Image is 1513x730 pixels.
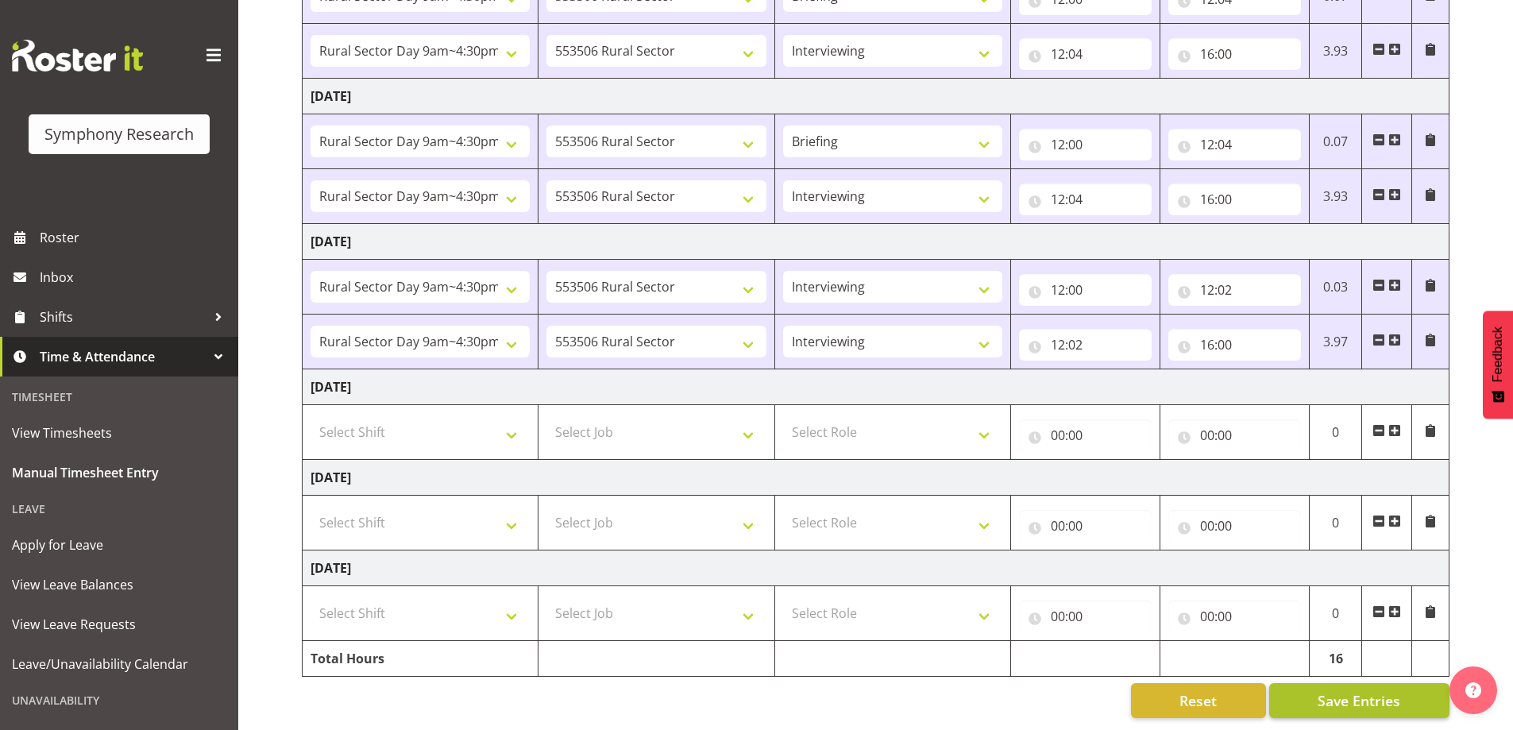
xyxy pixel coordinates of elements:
span: Inbox [40,265,230,289]
td: 3.97 [1309,315,1362,369]
td: 0 [1309,586,1362,641]
td: Total Hours [303,641,538,677]
input: Click to select... [1168,129,1301,160]
input: Click to select... [1019,183,1152,215]
button: Reset [1131,683,1266,718]
a: Apply for Leave [4,525,234,565]
span: Leave/Unavailability Calendar [12,652,226,676]
input: Click to select... [1168,419,1301,451]
div: Symphony Research [44,122,194,146]
div: Leave [4,492,234,525]
input: Click to select... [1168,274,1301,306]
td: 16 [1309,641,1362,677]
span: Save Entries [1318,690,1400,711]
a: Leave/Unavailability Calendar [4,644,234,684]
td: [DATE] [303,550,1449,586]
input: Click to select... [1019,601,1152,632]
button: Feedback - Show survey [1483,311,1513,419]
input: Click to select... [1019,510,1152,542]
img: Rosterit website logo [12,40,143,71]
td: 0.03 [1309,260,1362,315]
td: [DATE] [303,224,1449,260]
span: View Timesheets [12,421,226,445]
span: Reset [1179,690,1217,711]
div: Timesheet [4,380,234,413]
input: Click to select... [1168,38,1301,70]
button: Save Entries [1269,683,1449,718]
td: [DATE] [303,369,1449,405]
span: View Leave Balances [12,573,226,597]
input: Click to select... [1168,601,1301,632]
a: Manual Timesheet Entry [4,453,234,492]
input: Click to select... [1019,419,1152,451]
img: help-xxl-2.png [1465,682,1481,698]
span: Feedback [1491,326,1505,382]
input: Click to select... [1168,510,1301,542]
span: Time & Attendance [40,345,206,369]
div: Unavailability [4,684,234,716]
td: [DATE] [303,79,1449,114]
td: 3.93 [1309,24,1362,79]
td: [DATE] [303,460,1449,496]
td: 0 [1309,496,1362,550]
td: 0.07 [1309,114,1362,169]
input: Click to select... [1019,38,1152,70]
input: Click to select... [1168,183,1301,215]
span: Apply for Leave [12,533,226,557]
a: View Leave Balances [4,565,234,604]
input: Click to select... [1168,329,1301,361]
a: View Leave Requests [4,604,234,644]
a: View Timesheets [4,413,234,453]
span: Roster [40,226,230,249]
td: 3.93 [1309,169,1362,224]
span: Manual Timesheet Entry [12,461,226,485]
span: Shifts [40,305,206,329]
input: Click to select... [1019,129,1152,160]
td: 0 [1309,405,1362,460]
input: Click to select... [1019,274,1152,306]
input: Click to select... [1019,329,1152,361]
span: View Leave Requests [12,612,226,636]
